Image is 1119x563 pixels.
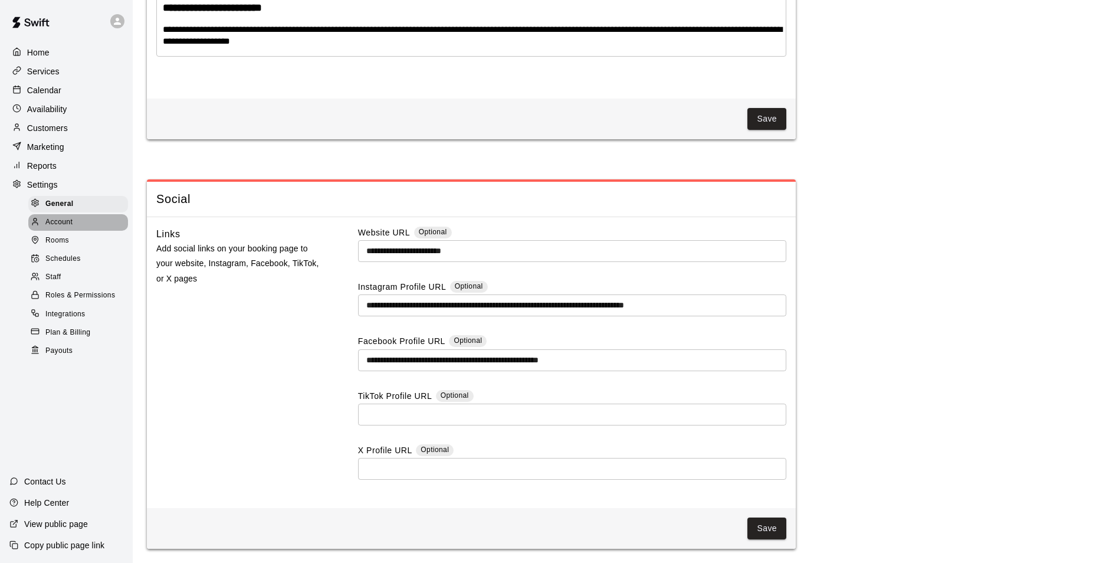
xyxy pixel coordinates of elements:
[9,81,123,99] a: Calendar
[358,444,412,458] label: X Profile URL
[45,309,86,320] span: Integrations
[28,213,133,231] a: Account
[156,191,786,207] span: Social
[28,196,128,212] div: General
[28,287,133,305] a: Roles & Permissions
[28,306,128,323] div: Integrations
[28,195,133,213] a: General
[28,323,133,342] a: Plan & Billing
[28,232,133,250] a: Rooms
[358,335,445,349] label: Facebook Profile URL
[27,160,57,172] p: Reports
[454,336,482,345] span: Optional
[27,141,64,153] p: Marketing
[24,476,66,487] p: Contact Us
[24,539,104,551] p: Copy public page link
[27,66,60,77] p: Services
[28,343,128,359] div: Payouts
[9,157,123,175] a: Reports
[27,84,61,96] p: Calendar
[45,217,73,228] span: Account
[421,446,449,454] span: Optional
[27,122,68,134] p: Customers
[28,251,128,267] div: Schedules
[45,235,69,247] span: Rooms
[28,325,128,341] div: Plan & Billing
[45,290,115,302] span: Roles & Permissions
[45,345,73,357] span: Payouts
[156,227,181,242] h6: Links
[358,281,446,294] label: Instagram Profile URL
[24,518,88,530] p: View public page
[9,63,123,80] a: Services
[28,305,133,323] a: Integrations
[27,47,50,58] p: Home
[28,250,133,269] a: Schedules
[28,214,128,231] div: Account
[358,390,432,404] label: TikTok Profile URL
[24,497,69,509] p: Help Center
[9,100,123,118] a: Availability
[28,233,128,249] div: Rooms
[45,327,90,339] span: Plan & Billing
[747,108,786,130] button: Save
[419,228,447,236] span: Optional
[45,271,61,283] span: Staff
[358,227,410,240] label: Website URL
[27,103,67,115] p: Availability
[156,241,320,286] p: Add social links on your booking page to your website, Instagram, Facebook, TikTok, or X pages
[28,287,128,304] div: Roles & Permissions
[747,518,786,539] button: Save
[28,342,133,360] a: Payouts
[9,176,123,194] a: Settings
[9,44,123,61] a: Home
[27,179,58,191] p: Settings
[441,391,469,400] span: Optional
[28,269,128,286] div: Staff
[9,138,123,156] a: Marketing
[455,282,483,290] span: Optional
[9,119,123,137] a: Customers
[28,269,133,287] a: Staff
[45,198,74,210] span: General
[45,253,81,265] span: Schedules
